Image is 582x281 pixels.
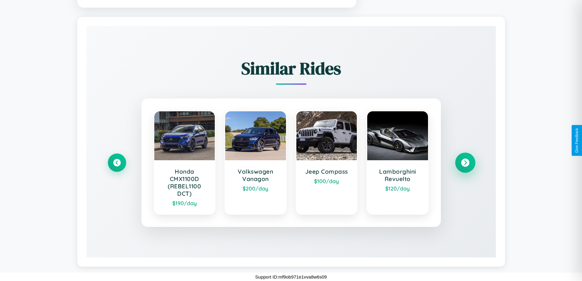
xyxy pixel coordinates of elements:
[255,273,327,281] p: Support ID: mf9ob971e1vva8w6s09
[302,168,351,175] h3: Jeep Compass
[231,168,280,183] h3: Volkswagen Vanagon
[367,111,429,215] a: Lamborghini Revuelto$120/day
[160,200,209,206] div: $ 190 /day
[373,185,422,192] div: $ 120 /day
[225,111,287,215] a: Volkswagen Vanagon$200/day
[108,57,474,80] h2: Similar Rides
[302,178,351,184] div: $ 100 /day
[575,128,579,153] div: Give Feedback
[231,185,280,192] div: $ 200 /day
[296,111,358,215] a: Jeep Compass$100/day
[160,168,209,197] h3: Honda CMX1100D (REBEL1100 DCT)
[154,111,216,215] a: Honda CMX1100D (REBEL1100 DCT)$190/day
[373,168,422,183] h3: Lamborghini Revuelto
